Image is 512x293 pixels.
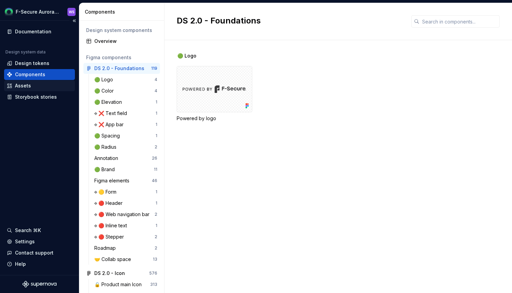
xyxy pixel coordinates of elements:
[177,66,252,122] div: Powered by logo
[92,186,160,197] a: ⎆ 🟡 Form1
[15,71,45,78] div: Components
[152,178,157,183] div: 46
[156,189,157,195] div: 1
[92,279,160,290] a: 🔒 Product main Icon313
[92,97,160,108] a: 🟢 Elevation1
[15,238,35,245] div: Settings
[92,243,160,254] a: Roadmap2
[94,245,118,251] div: Roadmap
[149,271,157,276] div: 576
[4,225,75,236] button: Search ⌘K
[94,110,130,117] div: ⎆ ❌ Text field
[92,209,160,220] a: ⎆ 🔴 Web navigation bar2
[92,85,160,96] a: 🟢 Color4
[15,94,57,100] div: Storybook stories
[4,92,75,102] a: Storybook stories
[155,234,157,240] div: 2
[94,155,121,162] div: Annotation
[15,261,26,267] div: Help
[85,9,161,15] div: Components
[4,236,75,247] a: Settings
[92,164,160,175] a: 🟢 Brand11
[92,153,160,164] a: Annotation26
[94,65,144,72] div: DS 2.0 - Foundations
[156,122,157,127] div: 1
[15,28,51,35] div: Documentation
[1,4,78,19] button: F-Secure Aurora Design SystemWS
[22,281,57,288] svg: Supernova Logo
[154,167,157,172] div: 11
[69,16,79,26] button: Collapse sidebar
[94,99,125,105] div: 🟢 Elevation
[177,52,196,59] span: 🟢 Logo
[152,156,157,161] div: 26
[92,74,160,85] a: 🟢 Logo4
[4,26,75,37] a: Documentation
[155,77,157,82] div: 4
[4,69,75,80] a: Components
[155,245,157,251] div: 2
[94,211,152,218] div: ⎆ 🔴 Web navigation bar
[92,175,160,186] a: Figma elements46
[92,119,160,130] a: ⎆ ❌ App bar1
[156,133,157,139] div: 1
[94,222,130,229] div: ⎆ 🔴 Inline text
[177,115,252,122] div: Powered by logo
[83,36,160,47] a: Overview
[94,132,123,139] div: 🟢 Spacing
[92,142,160,152] a: 🟢 Radius2
[69,9,75,15] div: WS
[92,231,160,242] a: ⎆ 🔴 Stepper2
[94,87,116,94] div: 🟢 Color
[94,189,119,195] div: ⎆ 🟡 Form
[155,144,157,150] div: 2
[15,249,53,256] div: Contact support
[92,220,160,231] a: ⎆ 🔴 Inline text1
[94,177,132,184] div: Figma elements
[5,49,46,55] div: Design system data
[151,66,157,71] div: 119
[94,200,125,207] div: ⎆ 🔴 Header
[83,63,160,74] a: DS 2.0 - Foundations119
[94,121,126,128] div: ⎆ ❌ App bar
[94,233,127,240] div: ⎆ 🔴 Stepper
[94,38,157,45] div: Overview
[94,281,144,288] div: 🔒 Product main Icon
[94,270,125,277] div: DS 2.0 - Icon
[4,247,75,258] button: Contact support
[94,166,117,173] div: 🟢 Brand
[5,8,13,16] img: d3bb7620-ca80-4d5f-be32-27088bf5cb46.png
[86,27,157,34] div: Design system components
[419,15,500,28] input: Search in components...
[83,268,160,279] a: DS 2.0 - Icon576
[156,200,157,206] div: 1
[156,99,157,105] div: 1
[153,257,157,262] div: 13
[155,88,157,94] div: 4
[4,259,75,270] button: Help
[86,54,157,61] div: Figma components
[16,9,59,15] div: F-Secure Aurora Design System
[4,58,75,69] a: Design tokens
[15,227,41,234] div: Search ⌘K
[92,130,160,141] a: 🟢 Spacing1
[92,108,160,119] a: ⎆ ❌ Text field1
[155,212,157,217] div: 2
[156,223,157,228] div: 1
[94,144,119,150] div: 🟢 Radius
[94,76,116,83] div: 🟢 Logo
[4,80,75,91] a: Assets
[15,82,31,89] div: Assets
[92,198,160,209] a: ⎆ 🔴 Header1
[94,256,134,263] div: 🤝 Collab space
[92,254,160,265] a: 🤝 Collab space13
[15,60,49,67] div: Design tokens
[177,15,403,26] h2: DS 2.0 - Foundations
[150,282,157,287] div: 313
[156,111,157,116] div: 1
